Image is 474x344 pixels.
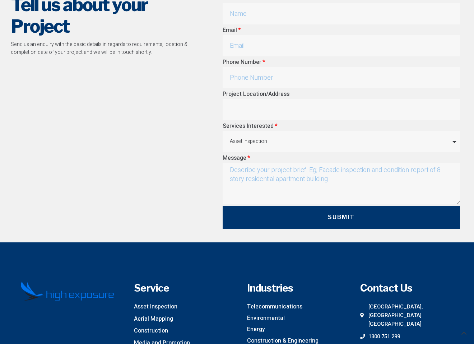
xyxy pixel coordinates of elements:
h4: Contact Us [360,281,453,295]
h4: Service [134,281,227,295]
span: Aerial Mapping [134,315,173,324]
span: 1300 751 299 [367,332,400,341]
span: [GEOGRAPHIC_DATA], [GEOGRAPHIC_DATA] [GEOGRAPHIC_DATA] [367,302,454,328]
input: Name [223,3,460,24]
button: Submit [223,206,460,229]
a: Energy [247,325,340,334]
span: Asset Inspection [134,302,177,312]
span: Energy [247,325,265,334]
span: Construction [134,326,168,336]
a: Telecommunications [247,302,340,312]
a: Environmental [247,314,340,323]
p: Send us an enquiry with the basic details in regards to requirements, location & completion date ... [11,41,194,57]
input: Email [223,35,460,56]
span: Telecommunications [247,302,302,312]
label: Project Location/Address [223,90,289,99]
a: Construction [134,326,227,336]
h4: Industries [247,281,340,295]
img: High Exposure Logo [21,281,114,301]
a: Asset Inspection [134,302,227,312]
span: Environmental [247,314,285,323]
a: 1300 751 299 [360,332,453,341]
label: Email [223,26,241,35]
label: Services Interested [223,122,278,131]
label: Message [223,154,250,163]
a: Aerial Mapping [134,315,227,324]
span: Submit [328,213,355,222]
label: Phone Number [223,58,265,67]
input: Only numbers and phone characters (#, -, *, etc) are accepted. [223,67,460,88]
